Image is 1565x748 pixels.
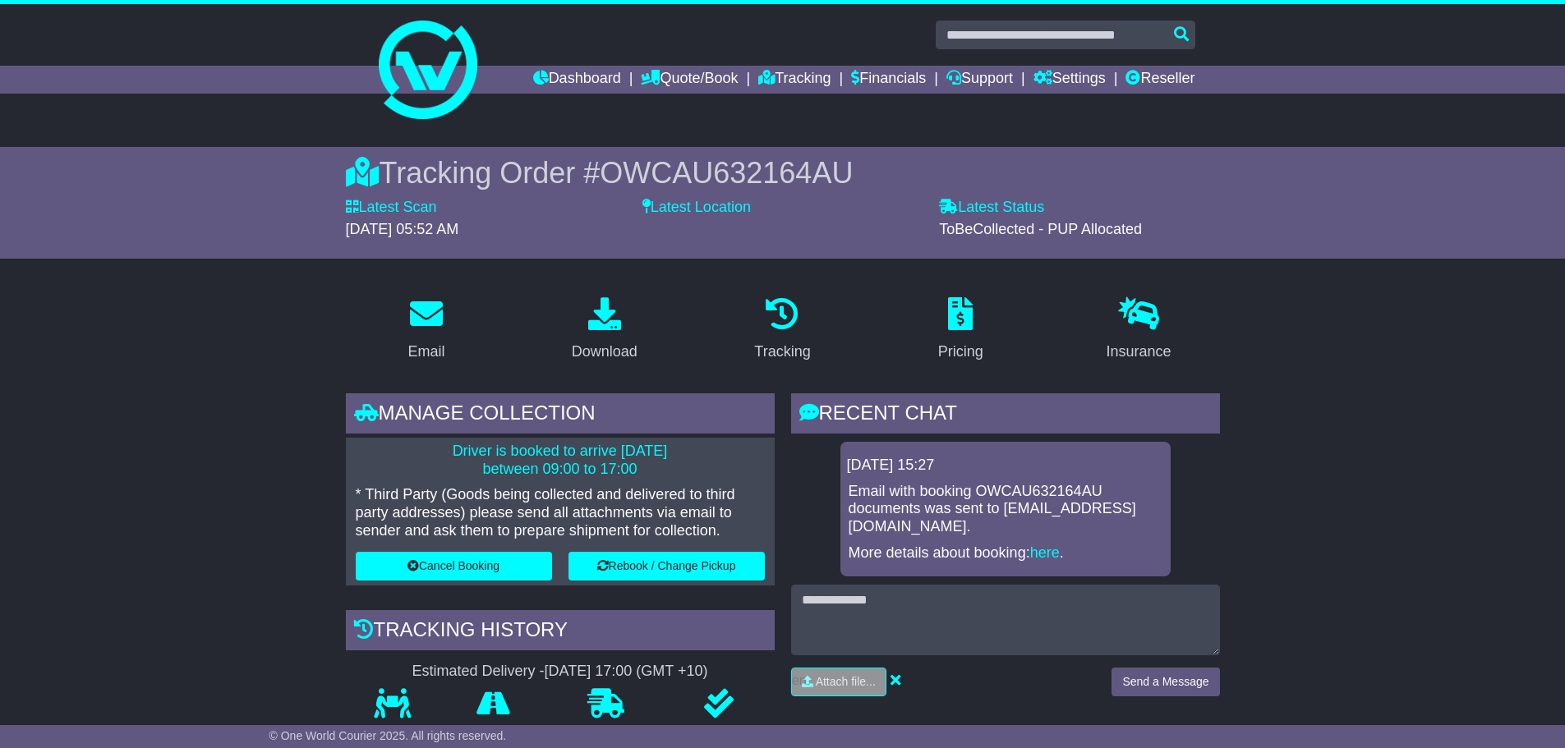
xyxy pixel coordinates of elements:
[356,443,765,478] p: Driver is booked to arrive [DATE] between 09:00 to 17:00
[847,457,1164,475] div: [DATE] 15:27
[743,291,821,369] a: Tracking
[1033,66,1106,94] a: Settings
[356,486,765,539] p: * Third Party (Goods being collected and delivered to third party addresses) please send all atta...
[356,552,552,581] button: Cancel Booking
[851,66,926,94] a: Financials
[346,221,459,237] span: [DATE] 05:52 AM
[1125,66,1194,94] a: Reseller
[939,221,1142,237] span: ToBeCollected - PUP Allocated
[545,663,708,681] div: [DATE] 17:00 (GMT +10)
[791,393,1220,438] div: RECENT CHAT
[1107,341,1171,363] div: Insurance
[1096,291,1182,369] a: Insurance
[397,291,455,369] a: Email
[346,610,775,654] div: Tracking history
[269,729,507,742] span: © One World Courier 2025. All rights reserved.
[758,66,831,94] a: Tracking
[533,66,621,94] a: Dashboard
[346,393,775,438] div: Manage collection
[346,199,437,217] label: Latest Scan
[946,66,1013,94] a: Support
[927,291,994,369] a: Pricing
[1030,544,1060,561] a: here
[1112,668,1219,696] button: Send a Message
[600,156,853,190] span: OWCAU632164AU
[407,341,444,363] div: Email
[346,663,775,681] div: Estimated Delivery -
[568,552,765,581] button: Rebook / Change Pickup
[939,199,1044,217] label: Latest Status
[642,199,751,217] label: Latest Location
[561,291,648,369] a: Download
[346,155,1220,190] div: Tracking Order #
[938,341,983,363] div: Pricing
[754,341,810,363] div: Tracking
[849,483,1162,536] p: Email with booking OWCAU632164AU documents was sent to [EMAIL_ADDRESS][DOMAIN_NAME].
[572,341,638,363] div: Download
[849,544,1162,562] p: More details about booking: .
[641,66,738,94] a: Quote/Book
